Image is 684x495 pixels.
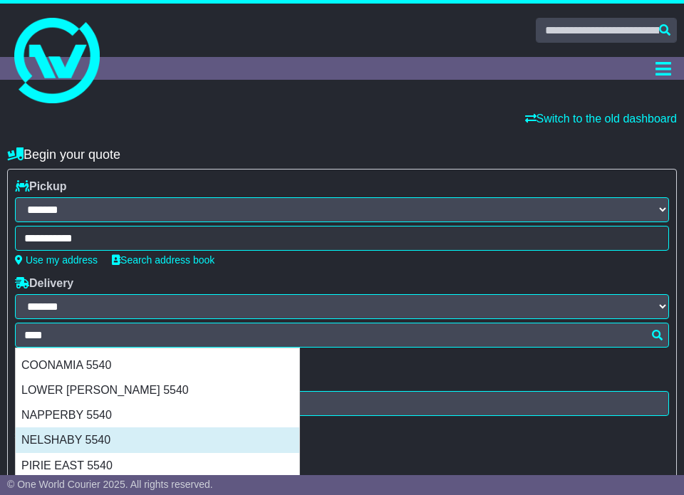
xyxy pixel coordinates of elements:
[649,57,677,80] button: Toggle navigation
[16,402,299,427] div: NAPPERBY 5540
[16,353,299,377] div: COONAMIA 5540
[15,276,73,290] label: Delivery
[15,179,66,193] label: Pickup
[16,427,299,452] div: NELSHABY 5540
[15,254,98,266] a: Use my address
[525,113,677,125] a: Switch to the old dashboard
[16,377,299,402] div: LOWER [PERSON_NAME] 5540
[7,147,677,162] h4: Begin your quote
[7,479,213,490] span: © One World Courier 2025. All rights reserved.
[112,254,214,266] a: Search address book
[16,453,299,478] div: PIRIE EAST 5540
